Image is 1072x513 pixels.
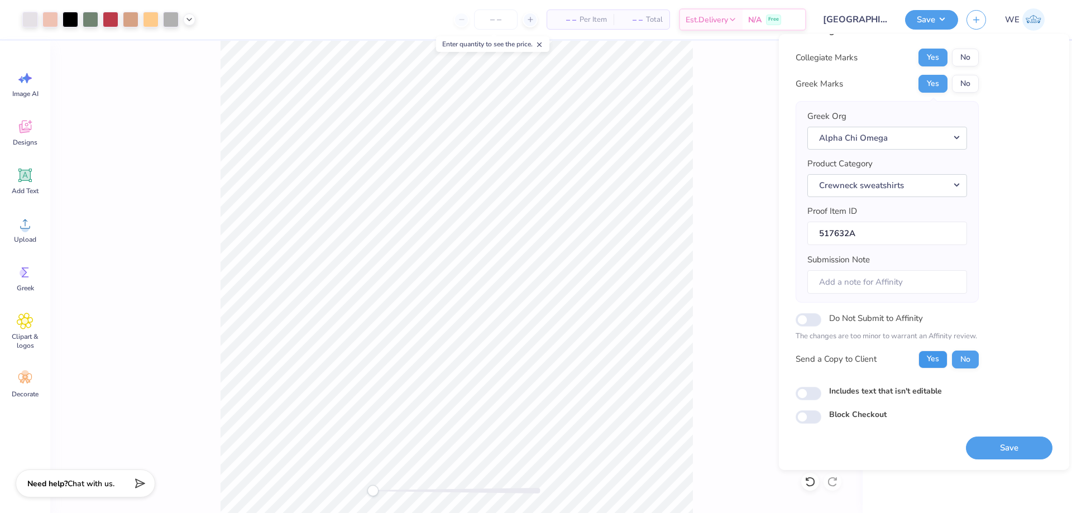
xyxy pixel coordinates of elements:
label: Block Checkout [829,409,887,420]
span: WE [1005,13,1020,26]
label: Submission Note [807,253,870,266]
span: Chat with us. [68,478,114,489]
div: Accessibility label [367,485,379,496]
span: Greek [17,284,34,293]
span: Add Text [12,186,39,195]
button: Alpha Chi Omega [807,127,967,150]
strong: Need help? [27,478,68,489]
p: The changes are too minor to warrant an Affinity review. [796,331,979,342]
button: No [952,49,979,66]
img: Werrine Empeynado [1022,8,1045,31]
button: Save [905,10,958,30]
span: – – [554,14,576,26]
label: Includes text that isn't editable [829,385,942,397]
input: Add a note for Affinity [807,270,967,294]
label: Do Not Submit to Affinity [829,311,923,325]
span: N/A [748,14,762,26]
button: Yes [918,351,947,368]
a: WE [1000,8,1050,31]
span: Per Item [580,14,607,26]
div: Send a Copy to Client [796,353,877,366]
span: – – [620,14,643,26]
div: Enter quantity to see the price. [436,36,549,52]
span: Upload [14,235,36,244]
span: Clipart & logos [7,332,44,350]
label: Greek Org [807,110,846,123]
button: Save [966,437,1052,459]
button: Crewneck sweatshirts [807,174,967,197]
button: No [952,351,979,368]
label: Proof Item ID [807,205,857,218]
span: Decorate [12,390,39,399]
div: Collegiate Marks [796,51,858,64]
span: Est. Delivery [686,14,728,26]
span: Free [768,16,779,23]
button: No [952,75,979,93]
input: Untitled Design [815,8,897,31]
label: Product Category [807,157,873,170]
span: Image AI [12,89,39,98]
span: Designs [13,138,37,147]
button: Yes [918,75,947,93]
div: Greek Marks [796,78,843,90]
input: – – [474,9,518,30]
button: Yes [918,49,947,66]
span: Total [646,14,663,26]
